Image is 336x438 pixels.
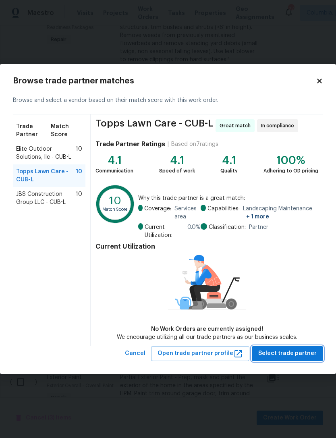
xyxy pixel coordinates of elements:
[16,168,76,184] span: Topps Lawn Care - CUB-L
[220,156,238,164] div: 4.1
[263,167,318,175] div: Adhering to OD pricing
[109,195,121,206] text: 10
[13,77,316,85] h2: Browse trade partner matches
[261,122,297,130] span: In compliance
[159,156,195,164] div: 4.1
[159,167,195,175] div: Speed of work
[243,205,318,221] span: Landscaping Maintenance
[151,346,249,361] button: Open trade partner profile
[117,333,297,341] div: We encourage utilizing all our trade partners as our business scales.
[102,207,128,212] text: Match Score
[209,223,246,231] span: Classification:
[263,156,318,164] div: 100%
[246,214,269,220] span: + 1 more
[95,243,318,251] h4: Current Utilization
[125,349,145,359] span: Cancel
[171,140,218,148] div: Based on 7 ratings
[76,190,82,206] span: 10
[158,349,243,359] span: Open trade partner profile
[95,140,165,148] h4: Trade Partner Ratings
[122,346,149,361] button: Cancel
[187,223,201,239] span: 0.0 %
[207,205,240,221] span: Capabilities:
[13,87,323,114] div: Browse and select a vendor based on their match score with this work order.
[258,349,317,359] span: Select trade partner
[220,122,254,130] span: Great match
[95,167,133,175] div: Communication
[145,223,184,239] span: Current Utilization:
[174,205,201,221] span: Services area
[16,145,76,161] span: Elite Outdoor Solutions, llc - CUB-L
[76,145,82,161] span: 10
[165,140,171,148] div: |
[16,190,76,206] span: JBS Construction Group LLC - CUB-L
[95,156,133,164] div: 4.1
[249,223,268,231] span: Partner
[138,194,318,202] span: Why this trade partner is a great match:
[117,325,297,333] div: No Work Orders are currently assigned!
[252,346,323,361] button: Select trade partner
[220,167,238,175] div: Quality
[51,122,82,139] span: Match Score
[95,119,213,132] span: Topps Lawn Care - CUB-L
[76,168,82,184] span: 10
[144,205,171,221] span: Coverage:
[16,122,51,139] span: Trade Partner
